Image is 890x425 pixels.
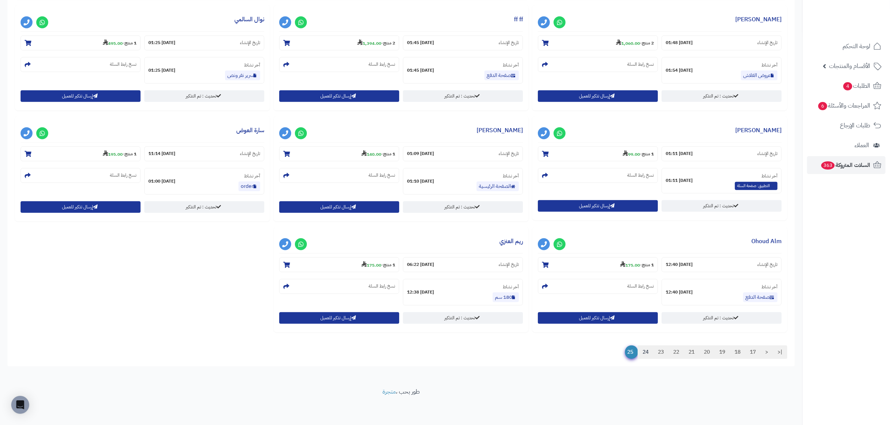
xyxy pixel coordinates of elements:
small: تاريخ الإنشاء [240,151,260,157]
strong: [DATE] 01:45 [407,67,434,74]
small: نسخ رابط السلة [369,283,395,289]
strong: [DATE] 01:25 [148,67,175,74]
a: [PERSON_NAME] [735,15,782,24]
a: 21 [684,345,699,359]
section: نسخ رابط السلة [538,57,658,72]
strong: [DATE] 01:48 [666,40,693,46]
section: 1 منتج-195.00 [21,146,141,161]
small: تاريخ الإنشاء [757,40,777,46]
strong: [DATE] 01:45 [407,40,434,46]
a: 20 [699,345,715,359]
strong: [DATE] 01:09 [407,151,434,157]
small: آخر نشاط [503,62,519,68]
a: عروض الفلاش [741,71,777,80]
strong: 1 منتج [124,40,136,47]
a: تحديث : تم التذكير [144,90,264,102]
small: - [357,39,395,47]
small: - [361,261,395,269]
small: - [620,261,654,269]
small: تاريخ الإنشاء [757,261,777,268]
button: إرسال تذكير للعميل [279,201,399,213]
a: طلبات الإرجاع [807,117,886,134]
span: 6 [818,102,827,110]
a: تحديث : تم التذكير [662,312,782,324]
small: - [361,150,395,158]
span: طلبات الإرجاع [840,120,870,131]
a: [PERSON_NAME] [477,126,523,135]
small: آخر نشاط [761,283,777,290]
small: تاريخ الإنشاء [757,151,777,157]
strong: [DATE] 11:14 [148,151,175,157]
small: تاريخ الإنشاء [240,40,260,46]
a: تحديث : تم التذكير [403,90,523,102]
section: نسخ رابط السلة [279,168,399,183]
strong: [DATE] 01:11 [666,151,693,157]
strong: 175.00 [620,262,640,269]
div: Open Intercom Messenger [11,396,29,414]
strong: 1 منتج [642,151,654,158]
a: ريم العنزي [499,237,523,246]
strong: 1 منتج [383,151,395,158]
strong: [DATE] 06:22 [407,261,434,268]
a: 24 [638,345,653,359]
strong: 175.00 [361,262,381,269]
small: تاريخ الإنشاء [499,261,519,268]
section: نسخ رابط السلة [538,168,658,183]
a: 18 [730,345,745,359]
span: 4 [843,82,852,90]
span: العملاء [854,140,869,151]
small: آخر نشاط [761,173,777,179]
button: إرسال تذكير للعميل [538,90,658,102]
a: تحديث : تم التذكير [662,200,782,212]
small: آخر نشاط [244,62,260,68]
small: تاريخ الإنشاء [499,40,519,46]
a: 22 [668,345,684,359]
section: نسخ رابط السلة [279,279,399,294]
strong: 195.00 [103,151,123,158]
a: صفحة الدفع [484,71,519,80]
a: السلات المتروكة363 [807,156,886,174]
a: order [238,182,260,191]
strong: [DATE] 01:10 [407,178,434,184]
strong: 2 منتج [642,40,654,47]
span: السلات المتروكة [820,160,870,170]
section: 1 منتج-175.00 [279,257,399,272]
small: - [616,39,654,47]
strong: 140.00 [361,151,381,158]
button: إرسال تذكير للعميل [538,312,658,324]
strong: 1,394.00 [357,40,381,47]
strong: 1,060.00 [616,40,640,47]
a: 17 [745,345,761,359]
strong: [DATE] 01:54 [666,67,693,74]
strong: 495.00 [103,40,123,47]
small: آخر نشاط [244,173,260,179]
small: آخر نشاط [503,173,519,179]
small: نسخ رابط السلة [627,172,654,179]
a: صفحة الدفع [743,292,777,302]
img: logo-2.png [839,14,883,30]
strong: 2 منتج [383,40,395,47]
section: 1 منتج-140.00 [279,146,399,161]
small: نسخ رابط السلة [369,61,395,68]
a: الطلبات4 [807,77,886,95]
strong: 1 منتج [383,262,395,269]
span: الأقسام والمنتجات [829,61,870,71]
a: < [760,345,773,359]
small: نسخ رابط السلة [627,283,654,289]
small: - [103,150,136,158]
span: الطلبات [843,81,870,91]
a: تحديث : تم التذكير [403,312,523,324]
strong: 1 منتج [124,151,136,158]
a: [PERSON_NAME] [735,126,782,135]
span: المراجعات والأسئلة [817,100,870,111]
strong: [DATE] 01:00 [148,178,175,184]
section: 2 منتج-1,060.00 [538,35,658,50]
section: نسخ رابط السلة [21,57,141,72]
a: تحديث : تم التذكير [662,90,782,102]
strong: 1 منتج [642,262,654,269]
span: التطبيق: صفحة السلة [735,182,777,190]
section: 1 منتج-99.00 [538,146,658,161]
a: 180 سم [493,292,519,302]
small: - [623,150,654,158]
strong: [DATE] 12:40 [666,261,693,268]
